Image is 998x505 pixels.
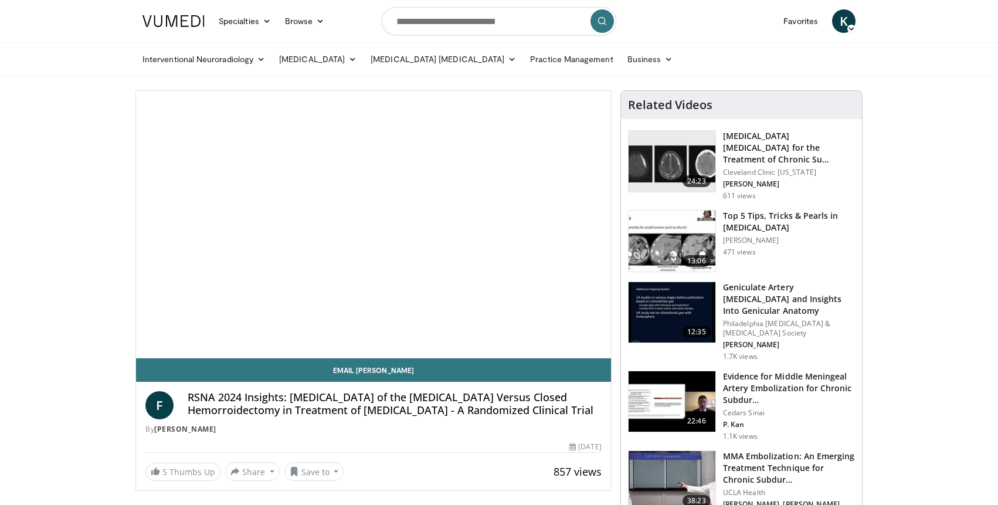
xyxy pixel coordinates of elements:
a: 22:46 Evidence for Middle Meningeal Artery Embolization for Chronic Subdur… Cedars Sinai P. Kan 1... [628,371,855,441]
p: 1.7K views [723,352,758,361]
a: 13:06 Top 5 Tips, Tricks & Pearls in [MEDICAL_DATA] [PERSON_NAME] 471 views [628,210,855,272]
p: Cleveland Clinic [US_STATE] [723,168,855,177]
a: K [832,9,856,33]
span: 12:35 [683,326,711,338]
img: 13311615-811f-411b-abb9-798e807d72d4.150x105_q85_crop-smart_upscale.jpg [629,371,715,432]
span: 857 views [554,465,602,479]
h4: RSNA 2024 Insights: [MEDICAL_DATA] of the [MEDICAL_DATA] Versus Closed Hemorroidectomy in Treatme... [188,391,602,416]
span: 13:06 [683,255,711,267]
h3: MMA Embolization: An Emerging Treatment Technique for Chronic Subdur… [723,450,855,486]
input: Search topics, interventions [382,7,616,35]
img: VuMedi Logo [142,15,205,27]
a: 12:35 Geniculate Artery [MEDICAL_DATA] and Insights Into Genicular Anatomy Philadelphia [MEDICAL_... [628,282,855,361]
img: e176b5fd-2514-4f19-8c7e-b3d0060df837.150x105_q85_crop-smart_upscale.jpg [629,211,715,272]
video-js: Video Player [136,91,611,358]
p: [PERSON_NAME] [723,340,855,350]
span: 5 [162,466,167,477]
a: Browse [278,9,332,33]
a: 24:23 [MEDICAL_DATA] [MEDICAL_DATA] for the Treatment of Chronic Su… Cleveland Clinic [US_STATE] ... [628,130,855,201]
img: 14765255-5e53-4ea1-a55d-e7f6a9a54f47.150x105_q85_crop-smart_upscale.jpg [629,282,715,343]
a: Email [PERSON_NAME] [136,358,611,382]
p: Philadelphia [MEDICAL_DATA] & [MEDICAL_DATA] Society [723,319,855,338]
h3: Top 5 Tips, Tricks & Pearls in [MEDICAL_DATA] [723,210,855,233]
button: Save to [284,462,344,481]
div: [DATE] [569,442,601,452]
h3: Geniculate Artery [MEDICAL_DATA] and Insights Into Genicular Anatomy [723,282,855,317]
img: 63821d75-5c38-4ca7-bb29-ce8e35b17261.150x105_q85_crop-smart_upscale.jpg [629,131,715,192]
p: 611 views [723,191,756,201]
p: [PERSON_NAME] [723,179,855,189]
a: Specialties [212,9,278,33]
a: Business [620,48,680,71]
span: 22:46 [683,415,711,427]
p: 1.1K views [723,432,758,441]
a: Practice Management [523,48,620,71]
a: [MEDICAL_DATA] [272,48,364,71]
p: 471 views [723,248,756,257]
p: P. Kan [723,420,855,429]
a: Interventional Neuroradiology [135,48,272,71]
p: UCLA Health [723,488,855,497]
a: 5 Thumbs Up [145,463,220,481]
a: F [145,391,174,419]
h3: Evidence for Middle Meningeal Artery Embolization for Chronic Subdur… [723,371,855,406]
span: 24:23 [683,175,711,187]
p: Cedars Sinai [723,408,855,418]
h4: Related Videos [628,98,712,112]
button: Share [225,462,280,481]
div: By [145,424,602,435]
h3: [MEDICAL_DATA] [MEDICAL_DATA] for the Treatment of Chronic Su… [723,130,855,165]
a: [PERSON_NAME] [154,424,216,434]
a: Favorites [776,9,825,33]
p: [PERSON_NAME] [723,236,855,245]
a: [MEDICAL_DATA] [MEDICAL_DATA] [364,48,523,71]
